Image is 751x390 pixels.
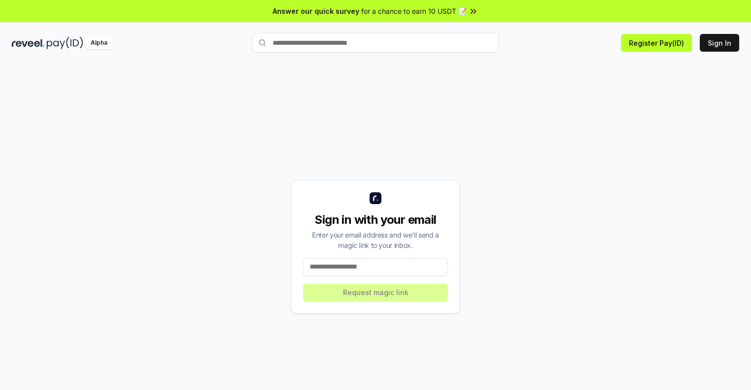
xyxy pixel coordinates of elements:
img: reveel_dark [12,37,45,49]
div: Alpha [85,37,113,49]
span: for a chance to earn 10 USDT 📝 [361,6,467,16]
button: Register Pay(ID) [621,34,692,52]
img: logo_small [370,192,381,204]
img: pay_id [47,37,83,49]
span: Answer our quick survey [273,6,359,16]
button: Sign In [700,34,739,52]
div: Enter your email address and we’ll send a magic link to your inbox. [303,230,448,250]
div: Sign in with your email [303,212,448,228]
